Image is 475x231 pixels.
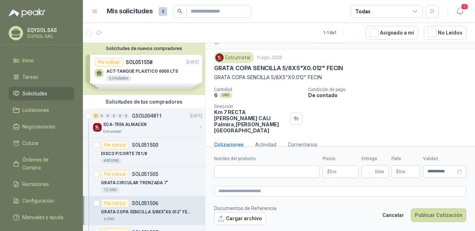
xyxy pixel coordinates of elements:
p: SOL051505 [132,172,158,177]
span: ,00 [401,170,405,174]
p: SOL051506 [132,201,158,206]
div: 6 UND [101,216,117,222]
span: Remisiones [22,180,49,188]
div: Por cotizar [101,199,129,208]
span: Cotizar [22,139,39,147]
button: Asignado a mi [366,26,418,40]
label: Validez [423,155,466,162]
a: Configuración [9,194,74,208]
div: Por cotizar [101,170,129,178]
span: ,00 [332,170,337,174]
button: 1 [453,5,466,18]
label: Entrega [361,155,389,162]
span: Tareas [22,73,38,81]
div: Solicitudes de tus compradores [83,95,205,109]
a: Licitaciones [9,103,74,117]
a: Por cotizarSOL051505GRATA CIRCULAR TRENZADA 7"12 UND [83,167,205,196]
p: EQYSOL SAS [27,28,72,33]
p: SOL051500 [132,142,158,148]
p: SCA-7556 ALMACEN [103,121,147,128]
div: 1 - 1 de 1 [323,27,360,38]
button: No Leídos [424,26,466,40]
span: Configuración [22,197,54,205]
div: 4 [93,113,98,118]
p: Documentos de Referencia [214,204,276,212]
div: 0 [124,113,129,118]
p: 11 ago, 2025 [257,54,282,61]
span: $ [396,169,399,174]
p: Cantidad [214,87,302,92]
p: DISCO P/CORTE 7X1/8 [101,150,147,157]
p: EQYSOL SAS [27,34,72,38]
div: Actividad [255,141,276,149]
span: Solicitudes [22,90,47,98]
a: Inicio [9,54,74,67]
img: Company Logo [93,123,102,132]
p: De contado [308,92,472,98]
p: GRATA CIRCULAR TRENZADA 7" [101,180,168,186]
label: Flete [391,155,420,162]
a: Por cotizarSOL051506GRATA COPA SENCILLA 5/8X5"X0.012" FECIN6 UND [83,196,205,225]
span: Manuales y ayuda [22,213,63,221]
div: UND [219,92,232,98]
h1: Mis solicitudes [107,6,153,17]
span: close-circle [457,169,462,174]
button: Solicitudes de nuevos compradores [86,46,202,51]
span: Inicio [22,56,34,64]
div: 12 UND [101,187,120,193]
p: 6 [214,92,218,98]
button: Cancelar [378,208,408,222]
div: 0 [111,113,117,118]
a: Cotizar [9,136,74,150]
a: Solicitudes [9,87,74,100]
label: Nombre del producto [214,155,320,162]
label: Precio [323,155,359,162]
a: Por cotizarSOL051500DISCO P/CORTE 7X1/8400 UND [83,138,205,167]
span: Licitaciones [22,106,49,114]
div: Cotizaciones [214,141,244,149]
p: Condición de pago [308,87,472,92]
button: Publicar Cotización [411,208,466,222]
p: $ 0,00 [391,165,420,178]
a: Negociaciones [9,120,74,133]
p: GRATA COPA SENCILLA 5/8X5"X0.012" FECIN [101,209,191,216]
button: Cargar archivo [214,212,266,225]
span: 4 [159,7,167,16]
div: Solicitudes de nuevos compradoresPor cotizarSOL051558[DATE] ACT-TANQUE PLASTICO 6000 LTS5 Unidade... [83,43,205,95]
div: Todas [355,8,370,15]
div: Por cotizar [101,141,129,149]
div: 0 [117,113,123,118]
a: Manuales y ayuda [9,210,74,224]
a: 4 0 0 0 0 0 GSOL004811[DATE] Company LogoSCA-7556 ALMACENEstrumetal [93,112,204,135]
p: Estrumetal [103,129,121,135]
span: 0 [399,169,405,174]
span: Días [375,166,384,178]
a: Órdenes de Compra [9,153,74,175]
span: Negociaciones [22,123,56,131]
img: Company Logo [216,54,223,62]
p: GSOL004811 [132,113,162,118]
p: $0,00 [323,165,359,178]
p: Dirección [214,104,287,109]
div: 0 [105,113,111,118]
div: 0 [99,113,105,118]
span: 0 [330,169,337,174]
p: GRATA COPA SENCILLA 5/8X5"X0.012" FECIN [214,73,466,81]
span: 1 [461,3,469,10]
p: GRATA COPA SENCILLA 5/8X5"X0.012" FECIN [214,64,343,72]
div: 400 UND [101,158,122,164]
img: Logo peakr [9,9,45,17]
span: Órdenes de Compra [22,156,67,172]
div: Estrumetal [214,52,254,63]
p: Km 7 RECTA [PERSON_NAME] CALI Palmira , [PERSON_NAME][GEOGRAPHIC_DATA] [214,109,287,133]
p: [DATE] [190,113,202,119]
a: Remisiones [9,177,74,191]
a: Tareas [9,70,74,84]
span: search [177,9,182,14]
div: Comentarios [288,141,318,149]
